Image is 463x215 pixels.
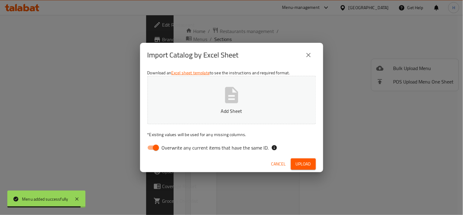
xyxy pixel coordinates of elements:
[22,196,68,202] div: Menu added successfully
[296,160,311,168] span: Upload
[271,160,286,168] span: Cancel
[171,69,210,77] a: Excel sheet template
[301,48,316,62] button: close
[291,158,316,170] button: Upload
[162,144,269,151] span: Overwrite any current items that have the same ID.
[140,67,323,156] div: Download an to see the instructions and required format.
[271,145,277,151] svg: If the overwrite option isn't selected, then the items that match an existing ID will be ignored ...
[147,132,316,138] p: Existing values will be used for any missing columns.
[147,76,316,124] button: Add Sheet
[269,158,288,170] button: Cancel
[147,50,239,60] h2: Import Catalog by Excel Sheet
[157,107,306,115] p: Add Sheet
